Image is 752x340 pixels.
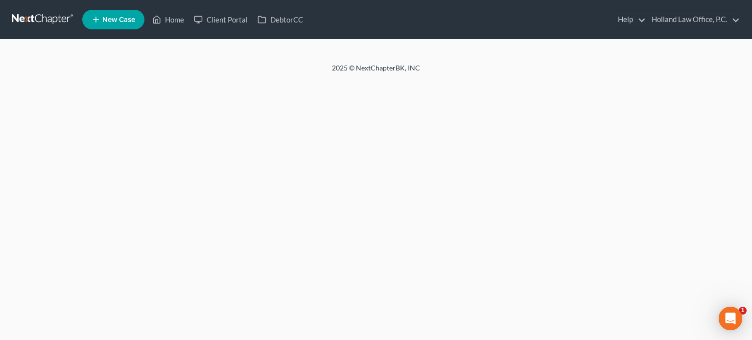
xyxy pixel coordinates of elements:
[189,11,253,28] a: Client Portal
[97,63,655,81] div: 2025 © NextChapterBK, INC
[647,11,740,28] a: Holland Law Office, P.C.
[82,10,144,29] new-legal-case-button: New Case
[253,11,308,28] a: DebtorCC
[147,11,189,28] a: Home
[719,307,742,330] div: Open Intercom Messenger
[613,11,646,28] a: Help
[739,307,747,315] span: 1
